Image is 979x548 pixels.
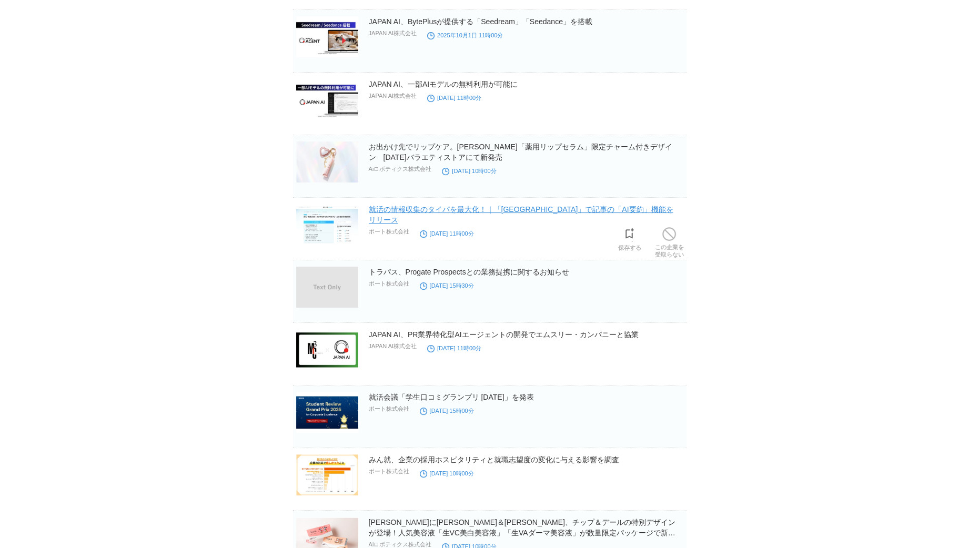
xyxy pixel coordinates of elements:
[296,329,358,370] img: JAPAN AI、PR業界特化型AIエージェントの開発でエムスリー・カンパニーと協業
[369,165,432,173] p: Aiロボティクス株式会社
[369,330,639,339] a: JAPAN AI、PR業界特化型AIエージェントの開発でエムスリー・カンパニーと協業
[369,280,409,288] p: ポート株式会社
[369,518,675,547] a: [PERSON_NAME]に[PERSON_NAME]＆[PERSON_NAME]、チップ＆デールの特別デザインが登場！人気美容液「生VC美白美容液」「生VAダーマ美容液」が数量限定パッケージで新発売
[420,282,474,289] time: [DATE] 15時30分
[296,392,358,433] img: 就活会議「学生口コミグランプリ 2025」を発表
[369,205,673,224] a: 就活の情報収集のタイパを最大化！｜「[GEOGRAPHIC_DATA]」で記事の「AI要約」機能をリリース
[420,230,474,237] time: [DATE] 11時00分
[369,80,518,88] a: JAPAN AI、一部AIモデルの無料利用が可能に
[618,225,641,251] a: 保存する
[427,345,481,351] time: [DATE] 11時00分
[369,92,417,100] p: JAPAN AI株式会社
[369,393,534,401] a: 就活会議「学生口コミグランプリ [DATE]」を発表
[369,405,409,413] p: ポート株式会社
[369,455,619,464] a: みん就、企業の採用ホスピタリティと就職志望度の変化に与える影響を調査
[369,468,409,475] p: ポート株式会社
[655,225,684,258] a: この企業を受取らない
[369,29,417,37] p: JAPAN AI株式会社
[296,454,358,495] img: みん就、企業の採用ホスピタリティと就職志望度の変化に与える影響を調査
[296,204,358,245] img: 就活の情報収集のタイパを最大化！｜「PORTキャリア」で記事の「AI要約」機能をリリース
[369,228,409,236] p: ポート株式会社
[369,342,417,350] p: JAPAN AI株式会社
[296,141,358,182] img: お出かけ先でリップケア。Yunth「薬用リップセラム」限定チャーム付きデザイン 2025年10月3日バラエティストアにて新発売
[296,79,358,120] img: JAPAN AI、一部AIモデルの無料利用が可能に
[427,32,503,38] time: 2025年10月1日 11時00分
[420,470,474,476] time: [DATE] 10時00分
[369,17,592,26] a: JAPAN AI、BytePlusが提供する「Seedream」「Seedance」を搭載
[427,95,481,101] time: [DATE] 11時00分
[296,267,358,308] img: トラパス、Progate Prospectsとの業務提携に関するお知らせ
[296,16,358,57] img: JAPAN AI、BytePlusが提供する「Seedream」「Seedance」を搭載
[369,268,569,276] a: トラパス、Progate Prospectsとの業務提携に関するお知らせ
[420,408,474,414] time: [DATE] 15時00分
[442,168,496,174] time: [DATE] 10時00分
[369,143,672,161] a: お出かけ先でリップケア。[PERSON_NAME]「薬用リップセラム」限定チャーム付きデザイン [DATE]バラエティストアにて新発売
